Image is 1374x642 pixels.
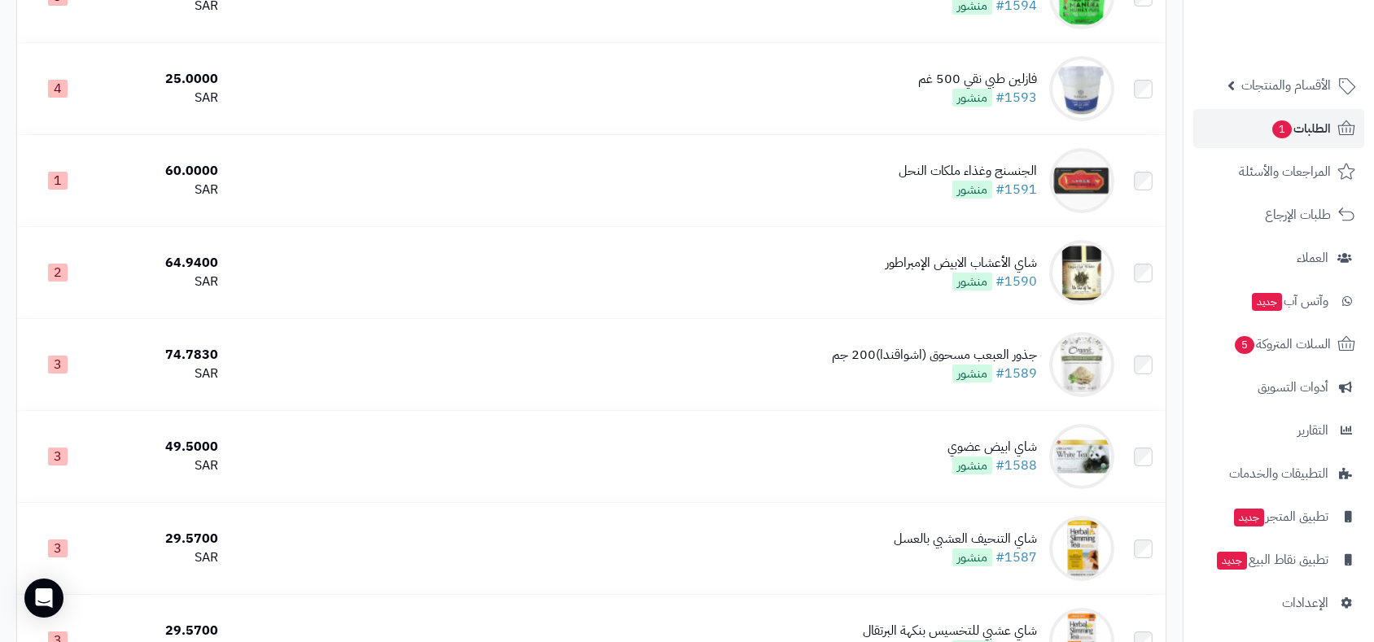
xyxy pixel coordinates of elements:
span: منشور [952,365,992,382]
img: جذور العبعب مسحوق (اشواقندا)200 جم [1049,332,1114,397]
div: SAR [104,181,218,199]
a: تطبيق نقاط البيعجديد [1193,540,1364,579]
a: الطلبات1 [1193,109,1364,148]
a: أدوات التسويق [1193,368,1364,407]
span: منشور [952,181,992,199]
a: وآتس آبجديد [1193,282,1364,321]
span: منشور [952,548,992,566]
div: SAR [104,89,218,107]
div: شاي ابيض عضوي [947,438,1037,456]
a: السلات المتروكة5 [1193,325,1364,364]
img: فازلين طبي نقي 500 غم [1049,56,1114,121]
a: #1593 [995,88,1037,107]
span: الأقسام والمنتجات [1241,74,1331,97]
div: الجنسنج وغذاء ملكات النحل [899,162,1037,181]
a: الإعدادات [1193,583,1364,622]
img: شاي الأعشاب الابيض الإمبراطور [1049,240,1114,305]
div: SAR [104,273,218,291]
div: 29.5700 [104,622,218,640]
span: 1 [1272,120,1292,138]
div: SAR [104,548,218,567]
span: منشور [952,456,992,474]
a: التقارير [1193,411,1364,450]
a: #1590 [995,272,1037,291]
img: شاي التنحيف العشبي بالعسل [1049,516,1114,581]
span: جديد [1217,552,1247,570]
div: 74.7830 [104,346,218,365]
a: العملاء [1193,238,1364,277]
div: 29.5700 [104,530,218,548]
span: منشور [952,273,992,290]
a: المراجعات والأسئلة [1193,152,1364,191]
span: 1 [48,172,68,190]
a: طلبات الإرجاع [1193,195,1364,234]
span: السلات المتروكة [1233,333,1331,356]
a: #1587 [995,548,1037,567]
span: التقارير [1297,419,1328,442]
span: 2 [48,264,68,282]
span: تطبيق المتجر [1232,505,1328,528]
a: تطبيق المتجرجديد [1193,497,1364,536]
div: SAR [104,365,218,383]
div: 64.9400 [104,254,218,273]
div: 49.5000 [104,438,218,456]
span: العملاء [1297,247,1328,269]
span: الإعدادات [1282,592,1328,614]
span: 5 [1235,336,1254,354]
div: شاي التنحيف العشبي بالعسل [894,530,1037,548]
a: التطبيقات والخدمات [1193,454,1364,493]
span: منشور [952,89,992,107]
span: المراجعات والأسئلة [1239,160,1331,183]
span: 3 [48,356,68,373]
div: 25.0000 [104,70,218,89]
div: Open Intercom Messenger [24,579,63,618]
span: الطلبات [1271,117,1331,140]
span: 3 [48,539,68,557]
a: #1589 [995,364,1037,383]
a: #1588 [995,456,1037,475]
span: جديد [1234,509,1264,526]
div: جذور العبعب مسحوق (اشواقندا)200 جم [832,346,1037,365]
img: الجنسنج وغذاء ملكات النحل [1049,148,1114,213]
span: طلبات الإرجاع [1265,203,1331,226]
div: 60.0000 [104,162,218,181]
div: فازلين طبي نقي 500 غم [918,70,1037,89]
span: أدوات التسويق [1258,376,1328,399]
img: شاي ابيض عضوي [1049,424,1114,489]
div: SAR [104,456,218,475]
span: 4 [48,80,68,98]
span: تطبيق نقاط البيع [1215,548,1328,571]
span: وآتس آب [1250,290,1328,312]
a: #1591 [995,180,1037,199]
div: شاي عشبي للتخسيس بنكهة البرتقال [863,622,1037,640]
span: جديد [1252,293,1282,311]
span: التطبيقات والخدمات [1229,462,1328,485]
div: شاي الأعشاب الابيض الإمبراطور [886,254,1037,273]
span: 3 [48,448,68,465]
